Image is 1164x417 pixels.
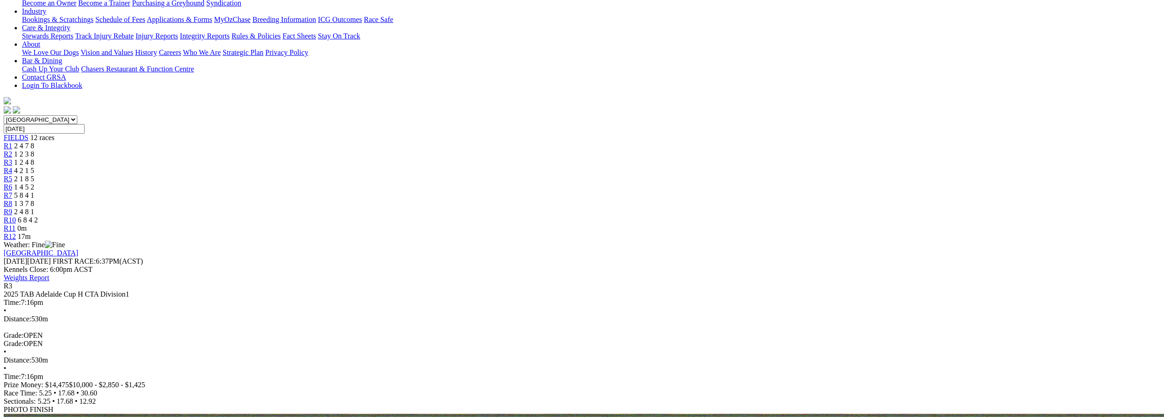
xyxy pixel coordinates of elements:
[4,406,54,413] span: PHOTO FINISH
[183,49,221,56] a: Who We Are
[4,216,16,224] a: R10
[4,315,31,323] span: Distance:
[265,49,308,56] a: Privacy Policy
[38,397,50,405] span: 5.25
[4,224,16,232] span: R11
[318,32,360,40] a: Stay On Track
[22,32,1160,40] div: Care & Integrity
[22,40,40,48] a: About
[283,32,316,40] a: Fact Sheets
[4,290,1160,298] div: 2025 TAB Adelaide Cup H CTA Division1
[147,16,212,23] a: Applications & Forms
[22,65,1160,73] div: Bar & Dining
[4,282,12,290] span: R3
[18,216,38,224] span: 6 8 4 2
[14,150,34,158] span: 1 2 3 8
[4,381,1160,389] div: Prize Money: $14,475
[81,65,194,73] a: Chasers Restaurant & Function Centre
[45,241,65,249] img: Fine
[22,24,70,32] a: Care & Integrity
[14,142,34,150] span: 2 4 7 8
[14,191,34,199] span: 5 8 4 1
[39,389,52,397] span: 5.25
[4,106,11,114] img: facebook.svg
[4,191,12,199] span: R7
[159,49,181,56] a: Careers
[4,298,1160,307] div: 7:16pm
[4,233,16,240] a: R12
[4,257,27,265] span: [DATE]
[13,106,20,114] img: twitter.svg
[4,200,12,207] a: R8
[22,57,62,65] a: Bar & Dining
[4,175,12,183] a: R5
[22,73,66,81] a: Contact GRSA
[14,183,34,191] span: 1 4 5 2
[4,142,12,150] a: R1
[75,397,78,405] span: •
[79,397,96,405] span: 12.92
[4,208,12,216] a: R9
[4,348,6,356] span: •
[4,97,11,104] img: logo-grsa-white.png
[4,241,65,249] span: Weather: Fine
[4,356,31,364] span: Distance:
[4,364,6,372] span: •
[4,340,1160,348] div: OPEN
[4,331,1160,340] div: OPEN
[75,32,134,40] a: Track Injury Rebate
[22,65,79,73] a: Cash Up Your Club
[4,373,1160,381] div: 7:16pm
[22,81,82,89] a: Login To Blackbook
[4,124,85,134] input: Select date
[80,49,133,56] a: Vision and Values
[54,389,56,397] span: •
[14,158,34,166] span: 1 2 4 8
[135,32,178,40] a: Injury Reports
[4,158,12,166] a: R3
[4,356,1160,364] div: 530m
[4,307,6,314] span: •
[364,16,393,23] a: Race Safe
[22,7,46,15] a: Industry
[14,167,34,174] span: 4 2 1 5
[4,167,12,174] a: R4
[4,257,51,265] span: [DATE]
[53,257,96,265] span: FIRST RACE:
[53,257,143,265] span: 6:37PM(ACST)
[58,389,75,397] span: 17.68
[57,397,73,405] span: 17.68
[4,274,49,282] a: Weights Report
[318,16,362,23] a: ICG Outcomes
[95,16,145,23] a: Schedule of Fees
[4,315,1160,323] div: 530m
[180,32,230,40] a: Integrity Reports
[4,134,28,141] a: FIELDS
[4,150,12,158] a: R2
[69,381,145,389] span: $10,000 - $2,850 - $1,425
[22,49,79,56] a: We Love Our Dogs
[223,49,263,56] a: Strategic Plan
[22,16,93,23] a: Bookings & Scratchings
[4,397,36,405] span: Sectionals:
[4,183,12,191] a: R6
[14,208,34,216] span: 2 4 8 1
[17,224,27,232] span: 0m
[4,298,21,306] span: Time:
[4,331,24,339] span: Grade:
[252,16,316,23] a: Breeding Information
[4,340,24,347] span: Grade:
[18,233,31,240] span: 17m
[231,32,281,40] a: Rules & Policies
[76,389,79,397] span: •
[22,32,73,40] a: Stewards Reports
